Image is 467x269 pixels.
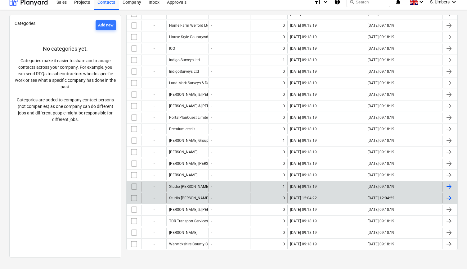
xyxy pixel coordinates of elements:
[211,150,212,154] div: -
[169,35,216,39] div: House Style Countrywde Ltd
[141,216,166,226] div: -
[368,104,394,108] div: [DATE] 09:18:19
[368,92,394,97] div: [DATE] 09:18:19
[211,173,212,177] div: -
[211,207,212,212] div: -
[141,124,166,134] div: -
[169,150,197,154] div: [PERSON_NAME]
[169,81,229,85] div: Land Mark Surveys & Developments
[15,45,116,53] p: No categories yet.
[169,58,200,62] div: Indigo Surveys Ltd
[141,205,166,215] div: -
[283,230,285,235] div: 0
[169,46,175,51] div: ICO
[368,150,394,154] div: [DATE] 09:18:19
[141,239,166,249] div: -
[283,219,285,223] div: 0
[169,104,246,108] div: [PERSON_NAME] & [PERSON_NAME] Solicitors
[283,35,285,39] div: 0
[290,161,317,166] div: [DATE] 09:18:19
[290,138,317,143] div: [DATE] 09:18:19
[290,207,317,212] div: [DATE] 09:18:19
[290,35,317,39] div: [DATE] 09:18:19
[283,242,285,246] div: 0
[96,20,116,30] button: Add new
[368,35,394,39] div: [DATE] 09:18:19
[169,138,209,143] div: [PERSON_NAME] Group
[169,161,227,166] div: [PERSON_NAME] [PERSON_NAME]
[169,230,197,235] div: [PERSON_NAME]
[141,136,166,146] div: -
[283,196,285,200] div: 0
[283,138,285,143] div: 1
[283,69,285,74] div: 0
[283,127,285,131] div: 0
[141,147,166,157] div: -
[141,101,166,111] div: -
[211,138,212,143] div: -
[368,69,394,74] div: [DATE] 09:18:19
[141,44,166,53] div: -
[211,115,212,120] div: -
[368,138,394,143] div: [DATE] 09:18:19
[290,230,317,235] div: [DATE] 09:18:19
[211,46,212,51] div: -
[368,184,394,189] div: [DATE] 09:18:19
[169,173,197,177] div: [PERSON_NAME]
[141,182,166,192] div: -
[169,127,195,131] div: Premium credit
[290,92,317,97] div: [DATE] 09:18:19
[283,58,285,62] div: 1
[283,173,285,177] div: 0
[283,92,285,97] div: 0
[290,46,317,51] div: [DATE] 09:18:19
[283,115,285,120] div: 0
[290,104,317,108] div: [DATE] 09:18:19
[368,58,394,62] div: [DATE] 09:18:19
[141,113,166,123] div: -
[211,196,212,200] div: -
[141,90,166,100] div: -
[368,81,394,85] div: [DATE] 09:18:19
[290,115,317,120] div: [DATE] 09:18:19
[290,196,317,200] div: [DATE] 12:04:22
[283,81,285,85] div: 0
[290,23,317,28] div: [DATE] 09:18:19
[211,92,212,97] div: -
[368,46,394,51] div: [DATE] 09:18:19
[283,161,285,166] div: 0
[211,81,212,85] div: -
[436,239,467,269] div: Chat Widget
[211,35,212,39] div: -
[283,150,285,154] div: 0
[290,242,317,246] div: [DATE] 09:18:19
[368,242,394,246] div: [DATE] 09:18:19
[290,58,317,62] div: [DATE] 09:18:19
[211,184,212,189] div: -
[290,69,317,74] div: [DATE] 09:18:19
[141,193,166,203] div: -
[141,32,166,42] div: -
[290,81,317,85] div: [DATE] 09:18:19
[169,196,240,200] div: Studio [PERSON_NAME] Architects Limited
[211,161,212,166] div: -
[368,161,394,166] div: [DATE] 09:18:19
[368,219,394,223] div: [DATE] 09:18:19
[169,184,209,189] div: Studio [PERSON_NAME]
[368,173,394,177] div: [DATE] 09:18:19
[141,55,166,65] div: -
[290,219,317,223] div: [DATE] 09:18:19
[283,23,285,28] div: 0
[169,115,210,120] div: PortalPlanQuest Limited
[368,23,394,28] div: [DATE] 09:18:19
[211,230,212,235] div: -
[283,104,285,108] div: 0
[290,150,317,154] div: [DATE] 09:18:19
[283,207,285,212] div: 0
[290,184,317,189] div: [DATE] 09:18:19
[169,23,209,28] div: Home Farm Welford Ltd
[211,242,212,246] div: -
[368,230,394,235] div: [DATE] 09:18:19
[290,127,317,131] div: [DATE] 09:18:19
[368,115,394,120] div: [DATE] 09:18:19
